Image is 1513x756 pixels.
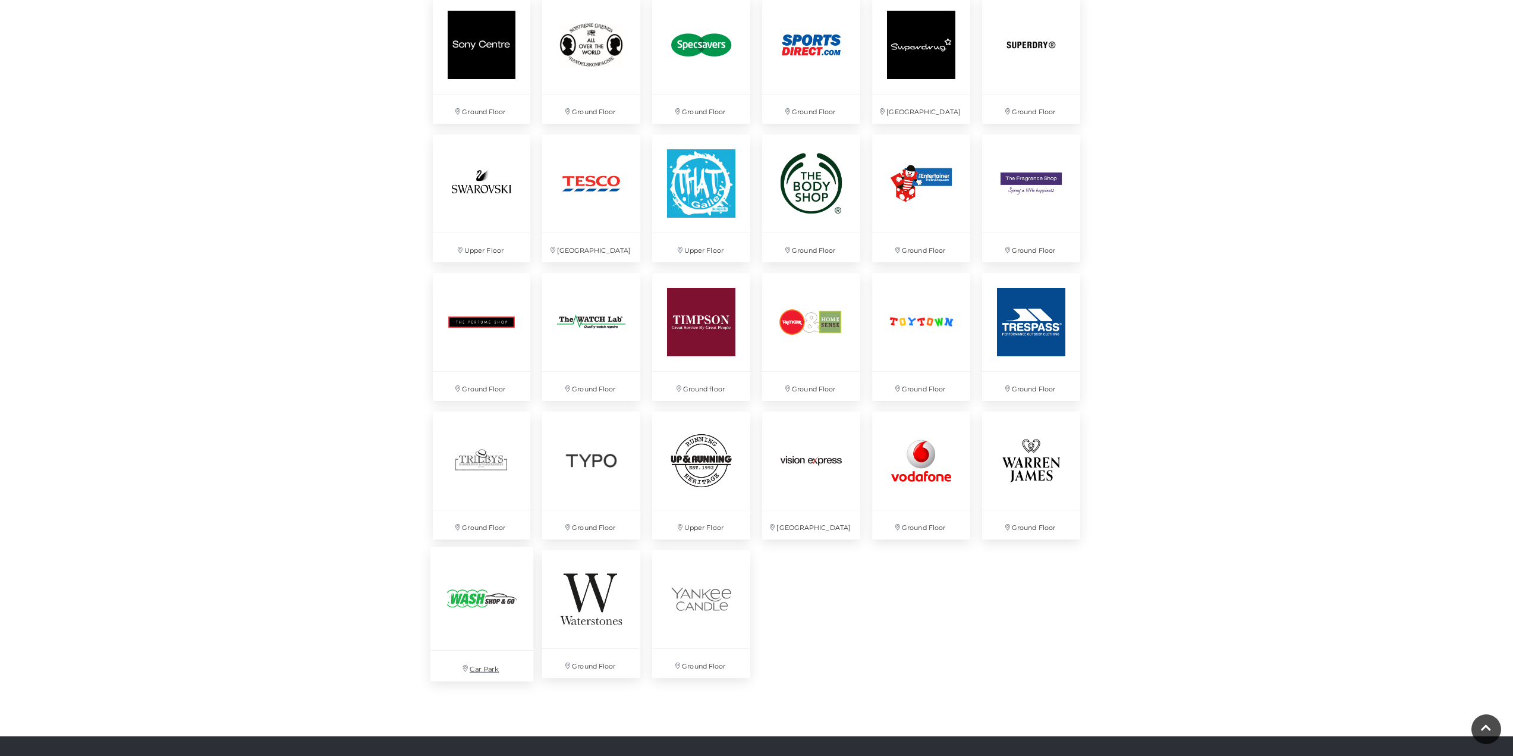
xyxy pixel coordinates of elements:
p: Ground floor [652,372,750,401]
p: Ground Floor [982,372,1080,401]
img: Wash Shop and Go, Basingstoke, Festival Place, Hampshire [430,547,533,650]
p: [GEOGRAPHIC_DATA] [872,95,970,124]
p: Ground Floor [652,95,750,124]
p: Ground Floor [433,510,531,539]
p: Ground Floor [762,95,860,124]
p: Ground Floor [982,510,1080,539]
a: Up & Running at Festival Place Upper Floor [646,406,756,545]
a: Ground Floor [646,544,756,684]
a: Ground Floor [976,406,1086,545]
a: The Watch Lab at Festival Place, Basingstoke. Ground Floor [536,267,646,407]
a: Ground Floor [976,128,1086,268]
p: Ground Floor [542,649,640,678]
a: Ground Floor [427,406,537,545]
a: Ground Floor [976,267,1086,407]
p: Upper Floor [433,233,531,262]
p: Ground Floor [762,233,860,262]
a: Ground Floor [427,267,537,407]
p: Ground Floor [433,95,531,124]
p: Ground Floor [542,372,640,401]
p: Car Park [430,651,533,681]
a: Wash Shop and Go, Basingstoke, Festival Place, Hampshire Car Park [424,541,539,688]
a: Ground Floor [756,267,866,407]
a: Ground floor [646,267,756,407]
p: Ground Floor [982,95,1080,124]
img: The Watch Lab at Festival Place, Basingstoke. [542,273,640,371]
p: Ground Floor [872,233,970,262]
a: Ground Floor [536,406,646,545]
a: Ground Floor [536,544,646,684]
a: [GEOGRAPHIC_DATA] [536,128,646,268]
p: Ground Floor [433,372,531,401]
p: [GEOGRAPHIC_DATA] [762,510,860,539]
img: That Gallery at Festival Place [652,134,750,233]
img: Up & Running at Festival Place [652,412,750,510]
p: Ground Floor [762,372,860,401]
p: Upper Floor [652,233,750,262]
p: Ground Floor [872,510,970,539]
p: Ground Floor [872,372,970,401]
p: Upper Floor [652,510,750,539]
a: That Gallery at Festival Place Upper Floor [646,128,756,268]
a: [GEOGRAPHIC_DATA] [756,406,866,545]
p: Ground Floor [652,649,750,678]
p: Ground Floor [982,233,1080,262]
a: Ground Floor [866,406,976,545]
p: Ground Floor [542,95,640,124]
p: [GEOGRAPHIC_DATA] [542,233,640,262]
a: Ground Floor [866,128,976,268]
p: Ground Floor [542,510,640,539]
a: Ground Floor [866,267,976,407]
a: Ground Floor [756,128,866,268]
a: Upper Floor [427,128,537,268]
